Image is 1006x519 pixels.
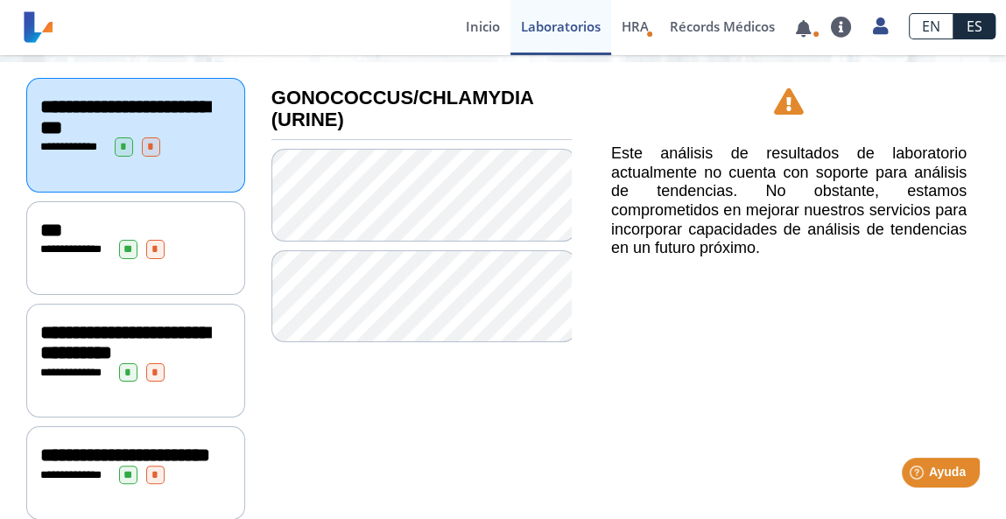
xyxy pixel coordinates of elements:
a: ES [953,13,995,39]
a: EN [909,13,953,39]
h5: Este análisis de resultados de laboratorio actualmente no cuenta con soporte para análisis de ten... [611,144,967,258]
iframe: Help widget launcher [850,451,987,500]
span: HRA [622,18,649,35]
b: GONOCOCCUS/CHLAMYDIA (URINE) [271,87,533,130]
